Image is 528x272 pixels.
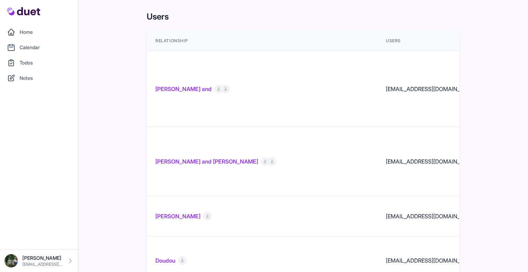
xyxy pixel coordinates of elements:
a: [PERSON_NAME] [EMAIL_ADDRESS][DOMAIN_NAME] [4,254,74,268]
a: Calendar [4,40,74,54]
a: Todos [4,56,74,70]
h1: Users [147,11,460,22]
a: Notes [4,71,74,85]
img: DSC08576_Original.jpeg [4,254,18,268]
a: [PERSON_NAME] and [155,85,212,93]
a: Home [4,25,74,39]
th: Relationship [147,31,377,51]
p: [PERSON_NAME] [22,255,63,262]
p: [EMAIL_ADDRESS][DOMAIN_NAME] [22,262,63,267]
a: [PERSON_NAME] [155,212,200,220]
a: [PERSON_NAME] and [PERSON_NAME] [155,157,258,166]
a: Doudou [155,256,175,265]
